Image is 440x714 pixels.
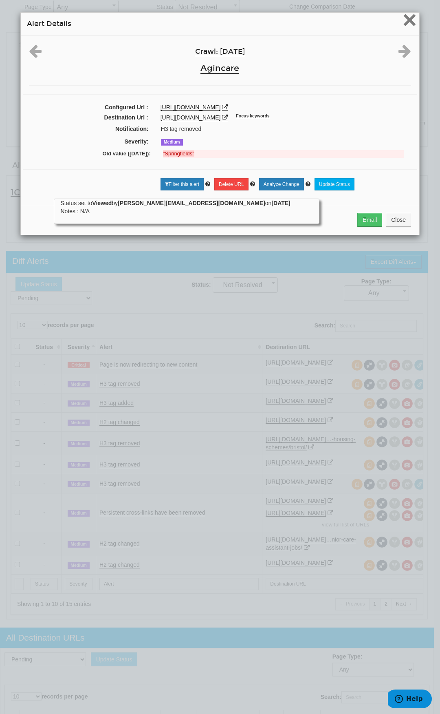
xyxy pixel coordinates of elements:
button: Email [357,213,382,227]
a: Crawl: [DATE] [195,47,245,56]
a: Agincare [200,63,239,74]
strong: Viewed [92,200,112,206]
a: Update Status [315,178,354,190]
a: Next alert [398,51,411,57]
button: Close [403,13,417,29]
a: [URL][DOMAIN_NAME] [161,104,221,111]
strong: [DATE] [271,200,290,206]
strong: "Springfields" [163,150,194,157]
label: Configured Url : [23,103,154,111]
span: × [403,6,417,33]
div: Status set to by on Notes : N/A [60,199,313,215]
a: Delete URL [214,178,249,190]
label: Old value ([DATE]): [30,150,157,158]
div: H3 tag removed [155,125,416,133]
iframe: Opens a widget where you can find more information [388,690,432,710]
label: Severity: [24,137,155,146]
strong: [PERSON_NAME][EMAIL_ADDRESS][DOMAIN_NAME] [118,200,265,206]
a: Previous alert [29,51,42,57]
span: Medium [161,139,183,146]
a: [URL][DOMAIN_NAME] [161,114,221,121]
a: Analyze Change [259,178,304,190]
h4: Alert Details [27,19,413,29]
button: Close [386,213,411,227]
sup: Focus keywords [236,113,269,118]
label: Notification: [24,125,155,133]
a: Filter this alert [161,178,204,190]
label: Destination Url : [23,113,154,122]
